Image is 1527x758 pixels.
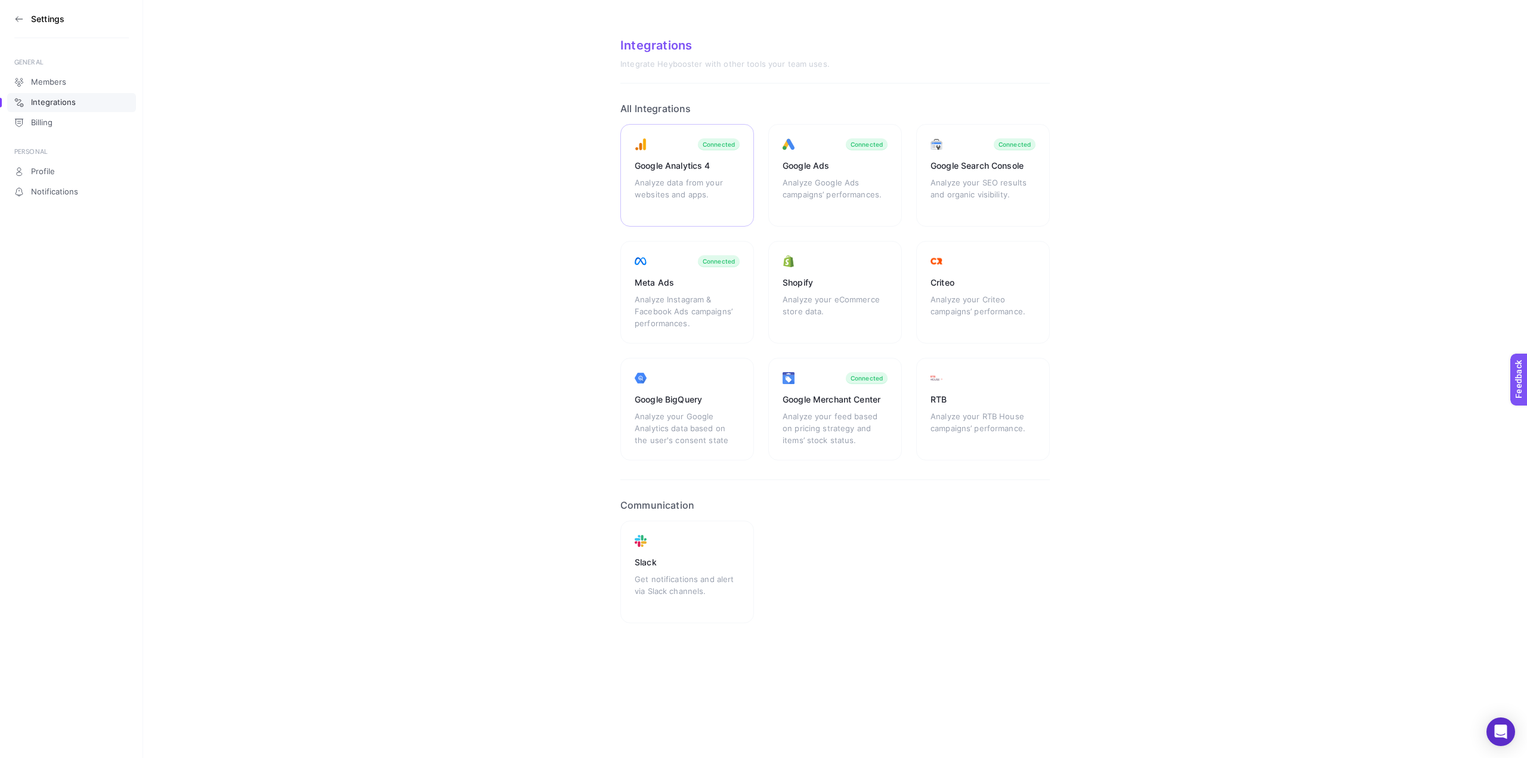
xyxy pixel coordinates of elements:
div: Analyze your Criteo campaigns’ performance. [931,293,1035,329]
div: Connected [703,258,735,265]
h3: Settings [31,14,64,24]
div: Connected [851,141,883,148]
div: Google Search Console [931,160,1035,172]
div: Connected [703,141,735,148]
div: Integrate Heybooster with other tools your team uses. [620,60,1050,69]
div: Analyze your RTB House campaigns’ performance. [931,410,1035,446]
div: Google Merchant Center [783,394,888,406]
div: Analyze your feed based on pricing strategy and items’ stock status. [783,410,888,446]
div: Criteo [931,277,1035,289]
div: Meta Ads [635,277,740,289]
a: Members [7,73,136,92]
div: Integrations [620,38,1050,52]
div: Google Analytics 4 [635,160,740,172]
div: Shopify [783,277,888,289]
div: Open Intercom Messenger [1486,717,1515,746]
span: Notifications [31,187,78,197]
a: Profile [7,162,136,181]
a: Billing [7,113,136,132]
div: Analyze Google Ads campaigns’ performances. [783,177,888,212]
div: RTB [931,394,1035,406]
div: Analyze data from your websites and apps. [635,177,740,212]
a: Notifications [7,182,136,202]
span: Profile [31,167,55,177]
div: Google BigQuery [635,394,740,406]
div: Google Ads [783,160,888,172]
span: Feedback [7,4,45,13]
h2: All Integrations [620,103,1050,115]
div: Connected [999,141,1031,148]
div: Get notifications and alert via Slack channels. [635,573,740,609]
div: Analyze your eCommerce store data. [783,293,888,329]
div: Analyze your SEO results and organic visibility. [931,177,1035,212]
div: Analyze Instagram & Facebook Ads campaigns’ performances. [635,293,740,329]
span: Billing [31,118,52,128]
span: Integrations [31,98,76,107]
h2: Communication [620,499,1050,511]
a: Integrations [7,93,136,112]
div: Connected [851,375,883,382]
div: GENERAL [14,57,129,67]
div: Slack [635,556,740,568]
span: Members [31,78,66,87]
div: PERSONAL [14,147,129,156]
div: Analyze your Google Analytics data based on the user's consent state [635,410,740,446]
